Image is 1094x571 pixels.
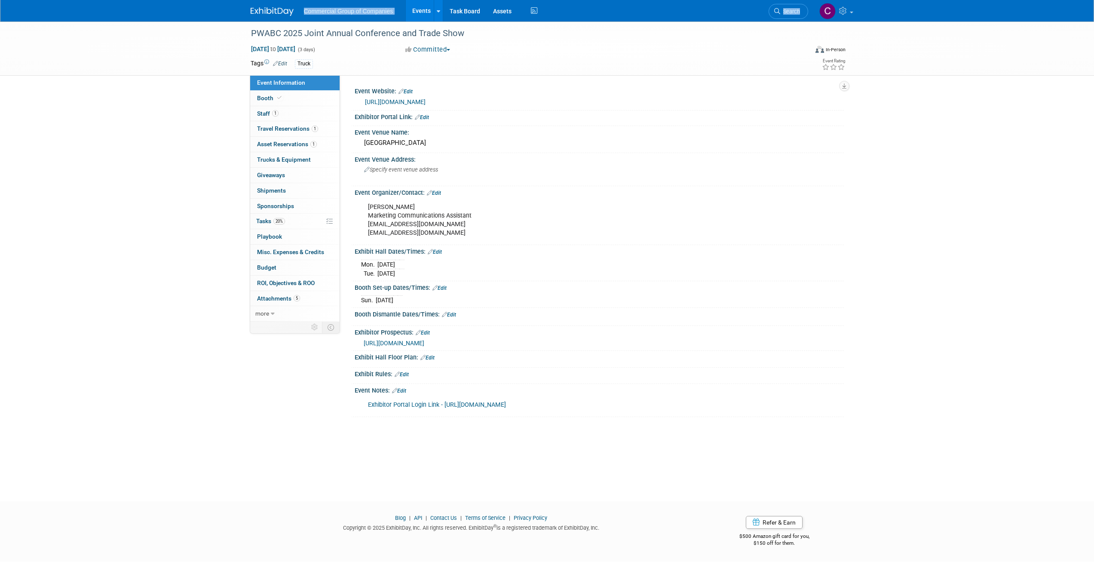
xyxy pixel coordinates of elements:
span: Asset Reservations [257,141,317,147]
a: Edit [416,330,430,336]
div: In-Person [825,46,846,53]
a: Edit [398,89,413,95]
span: Staff [257,110,279,117]
div: Exhibitor Prospectus: [355,326,844,337]
a: Contact Us [430,515,457,521]
td: [DATE] [376,296,393,305]
div: Exhibit Rules: [355,368,844,379]
div: Exhibit Hall Floor Plan: [355,351,844,362]
td: Tags [251,59,287,69]
span: (3 days) [297,47,315,52]
span: Misc. Expenses & Credits [257,249,324,255]
a: Booth [250,91,340,106]
a: Giveaways [250,168,340,183]
a: Playbook [250,229,340,244]
span: | [407,515,413,521]
img: Cole Mattern [819,3,836,19]
div: $150 off for them. [705,540,844,547]
div: Exhibit Hall Dates/Times: [355,245,844,256]
a: Budget [250,260,340,275]
button: Committed [402,45,454,54]
a: Privacy Policy [514,515,547,521]
a: [URL][DOMAIN_NAME] [365,98,426,105]
span: | [507,515,512,521]
div: Booth Set-up Dates/Times: [355,281,844,292]
a: Staff1 [250,106,340,121]
div: [PERSON_NAME] Marketing Communications Assistant [EMAIL_ADDRESS][DOMAIN_NAME] [EMAIL_ADDRESS][DOM... [362,199,749,242]
div: $500 Amazon gift card for you, [705,527,844,547]
div: Event Venue Address: [355,153,844,164]
span: Budget [257,264,276,271]
span: Travel Reservations [257,125,318,132]
td: Toggle Event Tabs [322,322,340,333]
div: Event Rating [822,59,845,63]
a: Shipments [250,183,340,198]
a: Attachments5 [250,291,340,306]
span: Attachments [257,295,300,302]
span: 1 [272,110,279,117]
div: Event Venue Name: [355,126,844,137]
a: Sponsorships [250,199,340,214]
a: Edit [273,61,287,67]
div: Booth Dismantle Dates/Times: [355,308,844,319]
span: more [255,310,269,317]
sup: ® [493,524,496,528]
img: ExhibitDay [251,7,294,16]
a: Refer & Earn [746,516,803,529]
span: | [423,515,429,521]
td: Tue. [361,269,377,278]
a: Exhibitor Portal Login Link - [URL][DOMAIN_NAME] [368,401,506,408]
a: Edit [428,249,442,255]
a: more [250,306,340,321]
div: Event Format [757,45,846,58]
a: Tasks20% [250,214,340,229]
a: Asset Reservations1 [250,137,340,152]
a: Edit [415,114,429,120]
a: Travel Reservations1 [250,121,340,136]
div: Event Notes: [355,384,844,395]
td: Mon. [361,260,377,269]
a: Terms of Service [465,515,506,521]
span: | [458,515,464,521]
a: API [414,515,422,521]
span: 20% [273,218,285,224]
td: Personalize Event Tab Strip [307,322,322,333]
span: Specify event venue address [364,166,438,173]
a: [URL][DOMAIN_NAME] [364,340,424,347]
span: Booth [257,95,283,101]
a: Edit [392,388,406,394]
span: ROI, Objectives & ROO [257,279,315,286]
a: Edit [432,285,447,291]
img: Format-Inperson.png [815,46,824,53]
td: [DATE] [377,260,395,269]
span: Search [780,8,800,15]
div: Event Website: [355,85,844,96]
div: Event Organizer/Contact: [355,186,844,197]
div: Exhibitor Portal Link: [355,111,844,122]
span: Commercial Group of Companies [304,8,393,15]
a: Trucks & Equipment [250,152,340,167]
a: Edit [395,371,409,378]
a: Event Information [250,75,340,90]
span: Tasks [256,218,285,224]
a: Search [769,4,808,19]
div: [GEOGRAPHIC_DATA] [361,136,837,150]
a: ROI, Objectives & ROO [250,276,340,291]
div: PWABC 2025 Joint Annual Conference and Trade Show [248,26,795,41]
a: Edit [427,190,441,196]
td: Sun. [361,296,376,305]
td: [DATE] [377,269,395,278]
a: Edit [442,312,456,318]
span: Shipments [257,187,286,194]
i: Booth reservation complete [277,95,282,100]
a: Misc. Expenses & Credits [250,245,340,260]
span: Event Information [257,79,305,86]
span: Sponsorships [257,203,294,209]
a: Blog [395,515,406,521]
div: Truck [295,59,313,68]
span: to [269,46,277,52]
span: Trucks & Equipment [257,156,311,163]
span: Playbook [257,233,282,240]
span: [DATE] [DATE] [251,45,296,53]
span: Giveaways [257,172,285,178]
